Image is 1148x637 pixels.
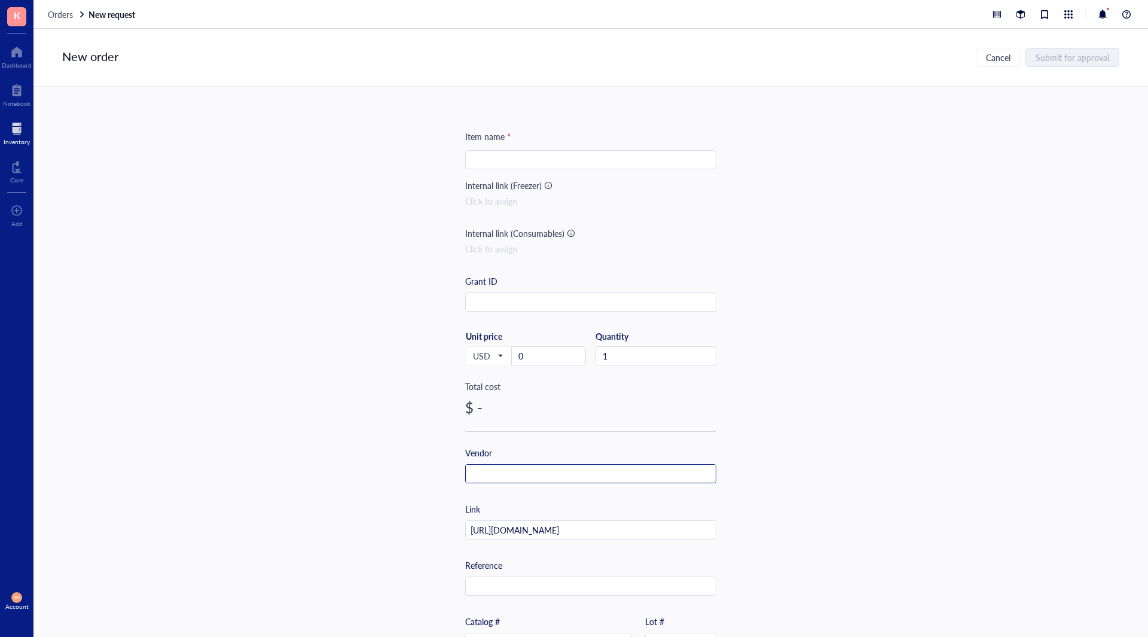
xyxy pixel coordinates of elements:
[2,62,32,69] div: Dashboard
[976,48,1021,67] button: Cancel
[465,194,716,208] div: Click to assign
[14,595,20,599] span: DM
[465,179,542,192] div: Internal link (Freezer)
[465,502,480,516] div: Link
[465,559,502,572] div: Reference
[88,9,138,20] a: New request
[645,615,664,628] div: Lot #
[3,100,30,107] div: Notebook
[465,446,492,459] div: Vendor
[465,380,716,393] div: Total cost
[465,242,716,255] div: Click to assign
[473,350,502,361] span: USD
[48,9,86,20] a: Orders
[2,42,32,69] a: Dashboard
[10,176,23,184] div: Core
[465,130,511,143] div: Item name
[466,331,541,342] div: Unit price
[4,119,30,145] a: Inventory
[5,603,29,610] div: Account
[10,157,23,184] a: Core
[986,53,1010,62] span: Cancel
[11,220,23,227] div: Add
[1025,48,1119,67] button: Submit for approval
[48,8,73,20] span: Orders
[465,615,500,628] div: Catalog #
[3,81,30,107] a: Notebook
[465,227,564,240] div: Internal link (Consumables)
[465,398,716,417] div: $ -
[465,275,497,288] div: Grant ID
[62,48,118,67] div: New order
[4,138,30,145] div: Inventory
[14,8,20,23] span: K
[596,331,716,342] div: Quantity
